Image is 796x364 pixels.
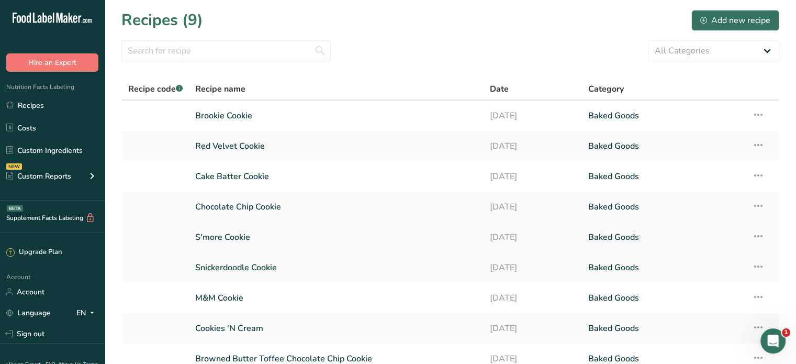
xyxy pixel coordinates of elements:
[490,226,576,248] a: [DATE]
[490,287,576,309] a: [DATE]
[490,257,576,279] a: [DATE]
[121,40,331,61] input: Search for recipe
[195,196,477,218] a: Chocolate Chip Cookie
[490,105,576,127] a: [DATE]
[782,328,790,337] span: 1
[490,196,576,218] a: [DATE]
[700,14,770,27] div: Add new recipe
[6,247,62,258] div: Upgrade Plan
[490,166,576,187] a: [DATE]
[691,10,779,31] button: Add new recipe
[195,226,477,248] a: S'more Cookie
[760,328,786,354] iframe: Intercom live chat
[490,83,509,95] span: Date
[490,317,576,339] a: [DATE]
[6,171,71,182] div: Custom Reports
[588,257,739,279] a: Baked Goods
[195,317,477,339] a: Cookies 'N Cream
[76,306,98,319] div: EN
[6,53,98,72] button: Hire an Expert
[588,105,739,127] a: Baked Goods
[588,317,739,339] a: Baked Goods
[195,166,477,187] a: Cake Batter Cookie
[121,8,203,32] h1: Recipes (9)
[195,83,245,95] span: Recipe name
[6,304,51,322] a: Language
[195,287,477,309] a: M&M Cookie
[588,135,739,157] a: Baked Goods
[6,163,22,170] div: NEW
[195,105,477,127] a: Brookie Cookie
[588,226,739,248] a: Baked Goods
[588,287,739,309] a: Baked Goods
[490,135,576,157] a: [DATE]
[128,83,183,95] span: Recipe code
[588,166,739,187] a: Baked Goods
[588,83,624,95] span: Category
[195,257,477,279] a: Snickerdoodle Cookie
[195,135,477,157] a: Red Velvet Cookie
[7,205,23,212] div: BETA
[588,196,739,218] a: Baked Goods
